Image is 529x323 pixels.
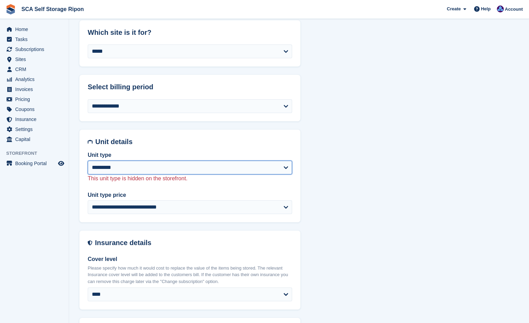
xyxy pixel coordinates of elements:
[15,64,57,74] span: CRM
[3,159,65,168] a: menu
[57,159,65,168] a: Preview store
[19,3,87,15] a: SCA Self Storage Ripon
[15,44,57,54] span: Subscriptions
[3,64,65,74] a: menu
[88,191,292,199] label: Unit type price
[481,6,491,12] span: Help
[88,255,292,263] label: Cover level
[3,104,65,114] a: menu
[6,150,69,157] span: Storefront
[447,6,461,12] span: Create
[3,44,65,54] a: menu
[15,84,57,94] span: Invoices
[15,24,57,34] span: Home
[95,138,292,146] h2: Unit details
[15,34,57,44] span: Tasks
[3,94,65,104] a: menu
[15,114,57,124] span: Insurance
[3,124,65,134] a: menu
[88,29,292,37] h2: Which site is it for?
[3,74,65,84] a: menu
[3,34,65,44] a: menu
[15,54,57,64] span: Sites
[3,54,65,64] a: menu
[88,138,93,146] img: unit-details-icon-595b0c5c156355b767ba7b61e002efae458ec76ed5ec05730b8e856ff9ea34a9.svg
[15,74,57,84] span: Analytics
[15,94,57,104] span: Pricing
[15,134,57,144] span: Capital
[88,83,292,91] h2: Select billing period
[88,239,92,247] img: insurance-details-icon-731ffda60807649b61249b889ba3c5e2b5c27d34e2e1fb37a309f0fde93ff34a.svg
[88,151,292,159] label: Unit type
[15,159,57,168] span: Booking Portal
[3,134,65,144] a: menu
[505,6,523,13] span: Account
[6,4,16,14] img: stora-icon-8386f47178a22dfd0bd8f6a31ec36ba5ce8667c1dd55bd0f319d3a0aa187defe.svg
[15,124,57,134] span: Settings
[15,104,57,114] span: Coupons
[3,24,65,34] a: menu
[95,239,292,247] h2: Insurance details
[497,6,504,12] img: Sarah Race
[3,84,65,94] a: menu
[3,114,65,124] a: menu
[88,174,292,183] p: This unit type is hidden on the storefront.
[88,265,292,285] p: Please specify how much it would cost to replace the value of the items being stored. The relevan...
